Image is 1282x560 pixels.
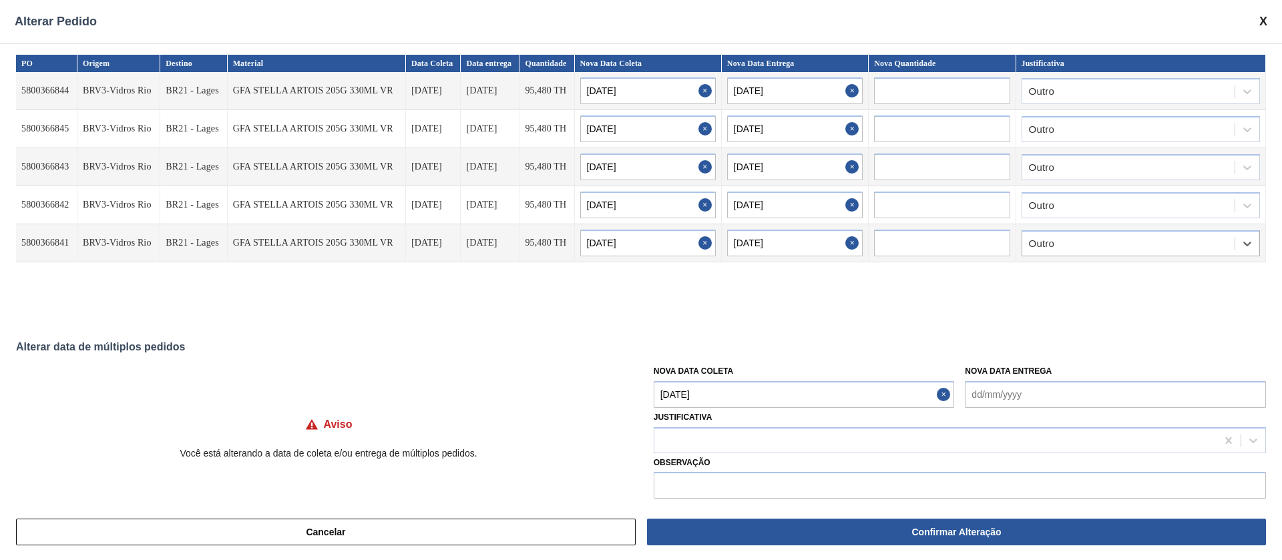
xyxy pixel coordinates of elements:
[580,230,716,256] input: dd/mm/yyyy
[16,148,77,186] td: 5800366843
[869,55,1016,72] th: Nova Quantidade
[1029,163,1054,172] div: Outro
[16,55,77,72] th: PO
[16,224,77,262] td: 5800366841
[727,230,863,256] input: dd/mm/yyyy
[698,115,716,142] button: Close
[647,519,1266,545] button: Confirmar Alteração
[727,115,863,142] input: dd/mm/yyyy
[580,192,716,218] input: dd/mm/yyyy
[580,154,716,180] input: dd/mm/yyyy
[160,72,227,110] td: BR21 - Lages
[580,77,716,104] input: dd/mm/yyyy
[228,148,406,186] td: GFA STELLA ARTOIS 205G 330ML VR
[722,55,869,72] th: Nova Data Entrega
[16,110,77,148] td: 5800366845
[1029,201,1054,210] div: Outro
[654,366,734,376] label: Nova Data Coleta
[698,230,716,256] button: Close
[727,154,863,180] input: dd/mm/yyyy
[1029,239,1054,248] div: Outro
[324,418,353,431] h4: Aviso
[228,224,406,262] td: GFA STELLA ARTOIS 205G 330ML VR
[406,224,461,262] td: [DATE]
[160,148,227,186] td: BR21 - Lages
[228,72,406,110] td: GFA STELLA ARTOIS 205G 330ML VR
[16,519,636,545] button: Cancelar
[15,15,97,29] span: Alterar Pedido
[461,186,519,224] td: [DATE]
[654,381,955,408] input: dd/mm/yyyy
[228,55,406,72] th: Material
[519,72,574,110] td: 95,480 TH
[77,148,160,186] td: BRV3-Vidros Rio
[461,110,519,148] td: [DATE]
[16,448,641,459] p: Você está alterando a data de coleta e/ou entrega de múltiplos pedidos.
[461,148,519,186] td: [DATE]
[727,77,863,104] input: dd/mm/yyyy
[845,115,863,142] button: Close
[519,110,574,148] td: 95,480 TH
[698,192,716,218] button: Close
[160,55,227,72] th: Destino
[519,224,574,262] td: 95,480 TH
[16,72,77,110] td: 5800366844
[461,72,519,110] td: [DATE]
[77,110,160,148] td: BRV3-Vidros Rio
[406,186,461,224] td: [DATE]
[654,412,712,422] label: Justificativa
[406,110,461,148] td: [DATE]
[698,77,716,104] button: Close
[406,148,461,186] td: [DATE]
[461,55,519,72] th: Data entrega
[727,192,863,218] input: dd/mm/yyyy
[1016,55,1266,72] th: Justificativa
[698,154,716,180] button: Close
[228,110,406,148] td: GFA STELLA ARTOIS 205G 330ML VR
[77,55,160,72] th: Origem
[845,154,863,180] button: Close
[16,341,1266,353] div: Alterar data de múltiplos pedidos
[406,72,461,110] td: [DATE]
[654,453,1266,473] label: Observação
[965,381,1266,408] input: dd/mm/yyyy
[228,186,406,224] td: GFA STELLA ARTOIS 205G 330ML VR
[461,224,519,262] td: [DATE]
[519,186,574,224] td: 95,480 TH
[580,115,716,142] input: dd/mm/yyyy
[965,366,1052,376] label: Nova Data Entrega
[1029,87,1054,96] div: Outro
[845,192,863,218] button: Close
[77,224,160,262] td: BRV3-Vidros Rio
[77,186,160,224] td: BRV3-Vidros Rio
[519,148,574,186] td: 95,480 TH
[160,186,227,224] td: BR21 - Lages
[937,381,954,408] button: Close
[575,55,722,72] th: Nova Data Coleta
[160,224,227,262] td: BR21 - Lages
[1029,125,1054,134] div: Outro
[519,55,574,72] th: Quantidade
[160,110,227,148] td: BR21 - Lages
[845,230,863,256] button: Close
[16,186,77,224] td: 5800366842
[77,72,160,110] td: BRV3-Vidros Rio
[406,55,461,72] th: Data Coleta
[845,77,863,104] button: Close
